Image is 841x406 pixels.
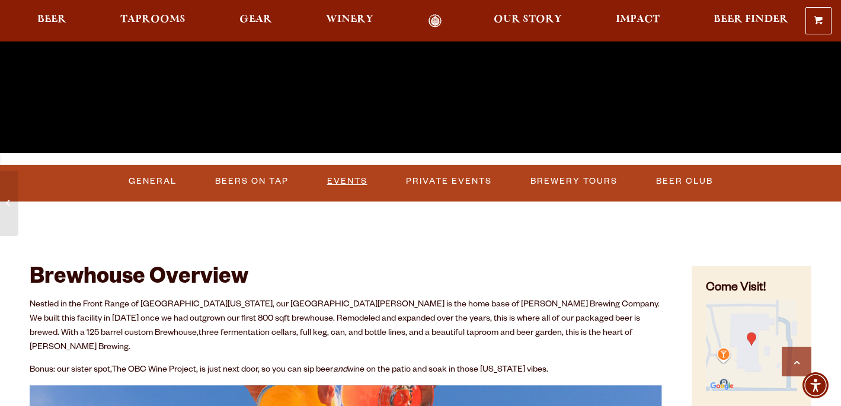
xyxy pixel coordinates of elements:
span: Beer [37,15,66,24]
a: Events [322,168,372,195]
div: Accessibility Menu [802,372,829,398]
a: Odell Home [412,14,457,28]
a: The OBC Wine Project [111,366,196,375]
a: Beer Finder [706,14,796,28]
span: three fermentation cellars, full keg, can, and bottle lines, and a beautiful taproom and beer gar... [30,329,632,353]
a: Gear [232,14,280,28]
a: Winery [318,14,381,28]
span: Gear [239,15,272,24]
h4: Come Visit! [706,280,797,298]
a: Scroll to top [782,347,811,376]
a: Find on Google Maps (opens in a new window) [706,385,797,395]
em: and [333,366,347,375]
a: Private Events [401,168,497,195]
a: Impact [608,14,667,28]
img: Small thumbnail of location on map [706,300,797,391]
a: Our Story [486,14,570,28]
span: Winery [326,15,373,24]
h2: Brewhouse Overview [30,266,662,292]
span: Impact [616,15,660,24]
a: General [124,168,181,195]
a: Brewery Tours [526,168,622,195]
p: Nestled in the Front Range of [GEOGRAPHIC_DATA][US_STATE], our [GEOGRAPHIC_DATA][PERSON_NAME] is ... [30,298,662,355]
a: Beers on Tap [210,168,293,195]
span: Taprooms [120,15,186,24]
span: Our Story [494,15,562,24]
a: Taprooms [113,14,193,28]
span: Beer Finder [714,15,788,24]
a: Beer Club [651,168,718,195]
p: Bonus: our sister spot, , is just next door, so you can sip beer wine on the patio and soak in th... [30,363,662,378]
a: Beer [30,14,74,28]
